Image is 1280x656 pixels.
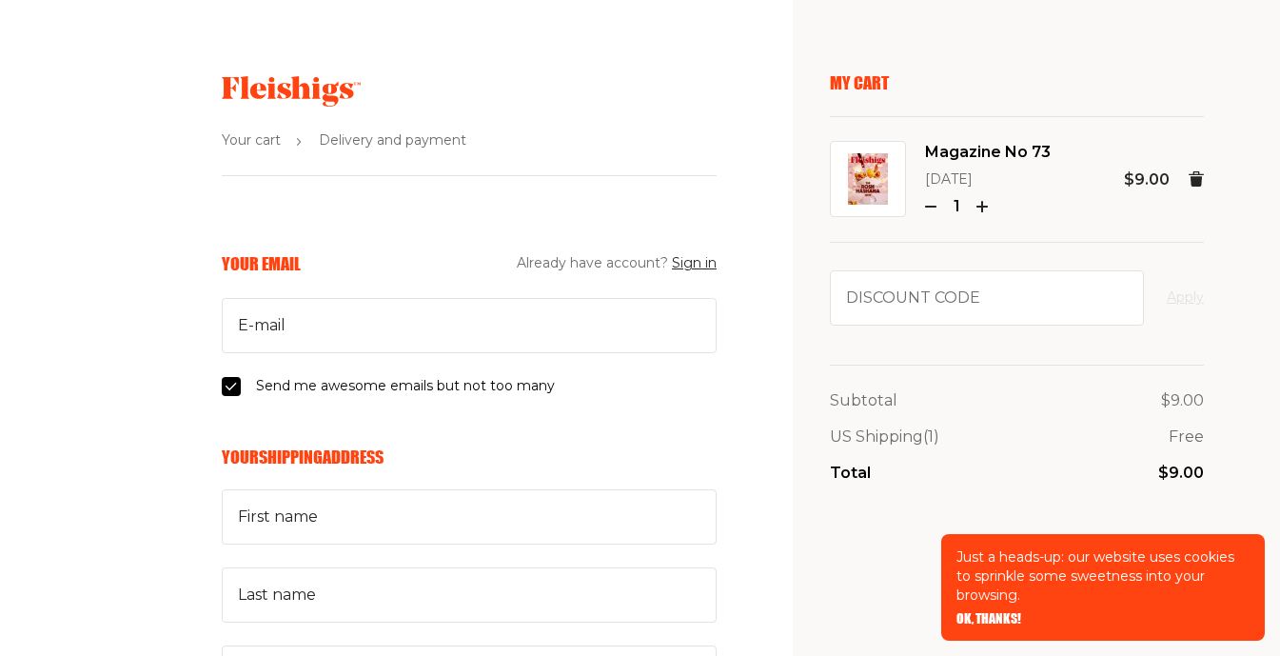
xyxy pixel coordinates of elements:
[830,270,1144,326] input: Discount code
[222,567,717,623] input: Last name
[944,194,969,219] p: 1
[830,425,939,449] p: US Shipping (1)
[222,489,717,545] input: First name
[222,298,717,353] input: E-mail
[956,547,1250,605] p: Just a heads-up: our website uses cookies to sprinkle some sweetness into your browsing.
[672,252,717,275] button: Sign in
[956,612,1021,626] button: OK, THANKS!
[517,252,717,275] span: Already have account?
[319,129,466,152] span: Delivery and payment
[222,129,281,152] span: Your cart
[830,72,1204,93] p: My Cart
[830,461,871,486] p: Total
[925,169,1051,191] p: [DATE]
[1167,287,1204,309] button: Apply
[830,388,897,413] p: Subtotal
[1158,461,1204,486] p: $9.00
[222,377,241,396] input: Send me awesome emails but not too many
[925,140,1051,165] span: Magazine No 73
[1169,425,1204,449] p: Free
[222,253,301,274] h6: Your Email
[256,375,555,398] span: Send me awesome emails but not too many
[1124,168,1170,192] p: $9.00
[1161,388,1204,413] p: $9.00
[848,153,888,205] img: Magazine No 73 Image
[222,447,717,467] h6: Your Shipping Address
